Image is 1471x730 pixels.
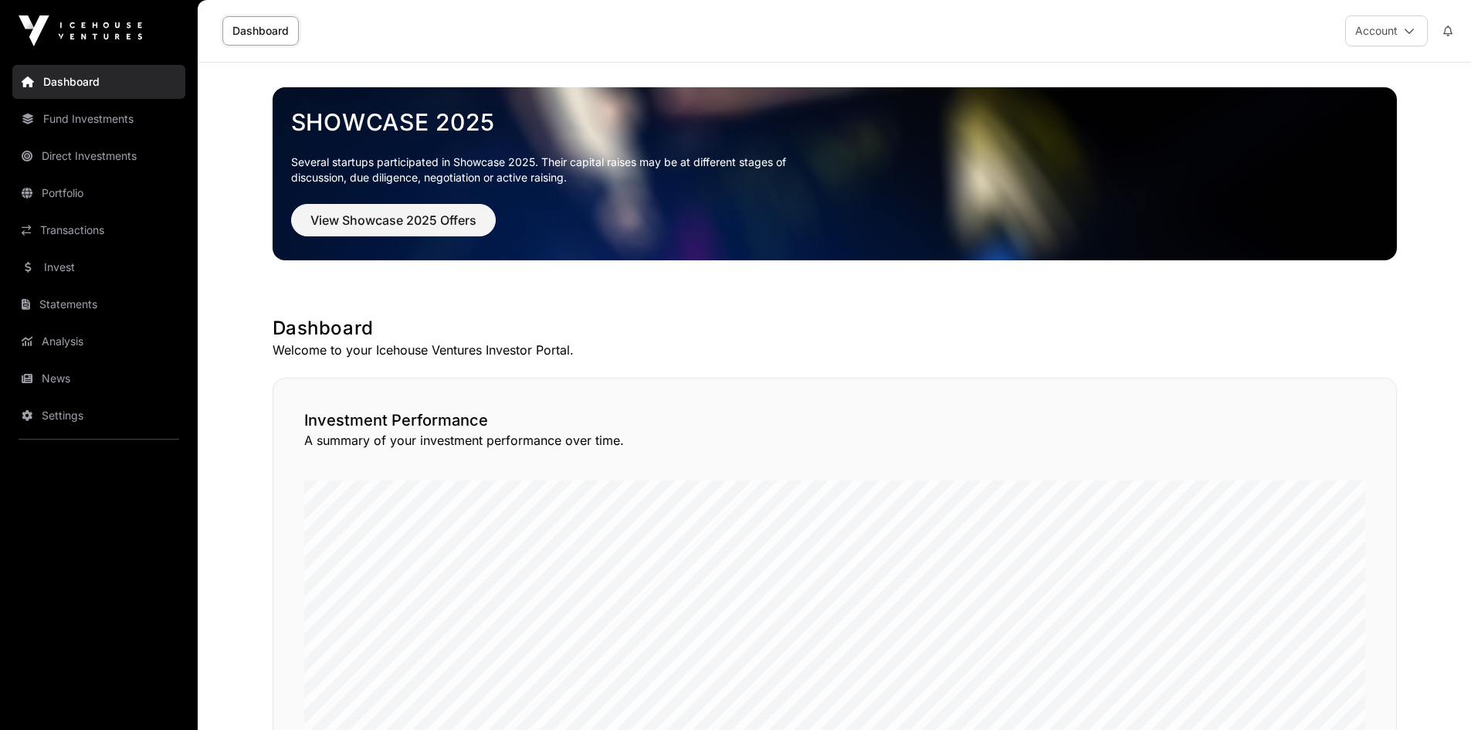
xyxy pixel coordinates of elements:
a: Fund Investments [12,102,185,136]
img: Icehouse Ventures Logo [19,15,142,46]
a: Direct Investments [12,139,185,173]
a: Settings [12,399,185,433]
span: View Showcase 2025 Offers [310,211,476,229]
img: Showcase 2025 [273,87,1397,260]
p: Several startups participated in Showcase 2025. Their capital raises may be at different stages o... [291,154,810,185]
a: Transactions [12,213,185,247]
a: News [12,362,185,396]
a: Statements [12,287,185,321]
a: Portfolio [12,176,185,210]
a: Dashboard [12,65,185,99]
a: Invest [12,250,185,284]
h1: Dashboard [273,316,1397,341]
p: A summary of your investment performance over time. [304,431,1365,450]
p: Welcome to your Icehouse Ventures Investor Portal. [273,341,1397,359]
a: Analysis [12,324,185,358]
a: View Showcase 2025 Offers [291,219,496,235]
h2: Investment Performance [304,409,1365,431]
a: Showcase 2025 [291,108,1378,136]
button: View Showcase 2025 Offers [291,204,496,236]
button: Account [1345,15,1428,46]
a: Dashboard [222,16,299,46]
